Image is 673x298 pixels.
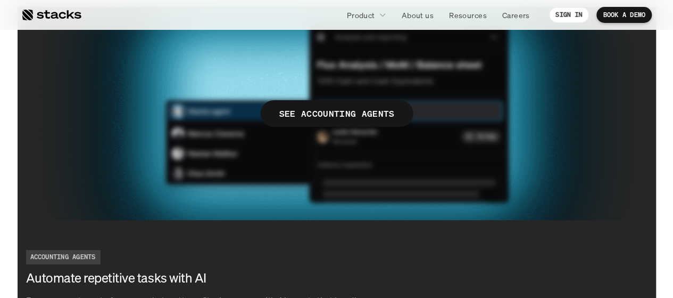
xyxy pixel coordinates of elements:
[260,100,413,127] span: SEE ACCOUNTING AGENTS
[26,269,319,287] h3: Automate repetitive tasks with AI
[126,247,172,254] a: Privacy Policy
[347,10,375,21] p: Product
[555,11,583,19] p: SIGN IN
[279,106,394,121] p: SEE ACCOUNTING AGENTS
[443,5,493,25] a: Resources
[502,10,530,21] p: Careers
[603,11,645,19] p: BOOK A DEMO
[395,5,440,25] a: About us
[30,253,96,261] h2: ACCOUNTING AGENTS
[596,7,652,23] a: BOOK A DEMO
[549,7,589,23] a: SIGN IN
[449,10,487,21] p: Resources
[496,5,536,25] a: Careers
[402,10,434,21] p: About us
